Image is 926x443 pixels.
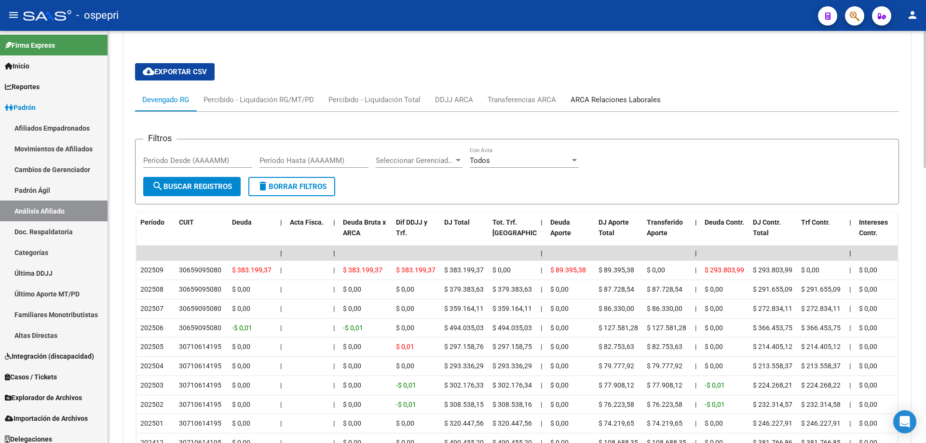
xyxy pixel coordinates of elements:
span: | [333,285,335,293]
span: $ 0,00 [396,419,414,427]
datatable-header-cell: Deuda Bruta x ARCA [339,212,392,255]
button: Buscar Registros [143,177,241,196]
span: $ 359.164,11 [444,305,484,312]
span: $ 0,00 [550,343,569,350]
span: $ 0,00 [859,285,877,293]
span: $ 0,00 [343,419,361,427]
span: | [849,401,851,408]
span: $ 0,00 [705,285,723,293]
span: $ 383.199,37 [444,266,484,274]
span: $ 0,00 [550,401,569,408]
span: $ 0,00 [859,266,877,274]
span: | [849,343,851,350]
span: Padrón [5,102,36,113]
span: | [541,401,542,408]
span: Casos / Tickets [5,372,57,382]
span: DJ Aporte Total [599,218,629,237]
span: $ 246.227,91 [753,419,792,427]
span: $ 82.753,63 [599,343,634,350]
button: Borrar Filtros [248,177,335,196]
span: Acta Fisca. [290,218,324,226]
span: Integración (discapacidad) [5,351,94,362]
span: 202505 [140,343,163,350]
span: $ 379.383,63 [444,285,484,293]
span: Deuda Bruta x ARCA [343,218,386,237]
span: $ 0,00 [232,305,250,312]
span: | [849,285,851,293]
div: 30659095080 [179,322,221,334]
span: $ 0,00 [859,305,877,312]
span: $ 213.558,37 [801,362,841,370]
span: Deuda Contr. [705,218,744,226]
span: | [695,249,697,257]
span: $ 383.199,37 [396,266,436,274]
span: Explorador de Archivos [5,392,82,403]
span: | [280,266,282,274]
span: Deuda Aporte [550,218,571,237]
span: $ 76.223,58 [599,401,634,408]
span: Importación de Archivos [5,413,88,424]
span: $ 127.581,28 [647,324,686,332]
datatable-header-cell: CUIT [175,212,228,255]
span: $ 0,00 [343,381,361,389]
datatable-header-cell: DJ Aporte Total [595,212,643,255]
span: CUIT [179,218,194,226]
span: | [849,266,851,274]
span: $ 214.405,12 [753,343,792,350]
datatable-header-cell: DJ Total [440,212,489,255]
span: | [280,305,282,312]
span: Transferido Aporte [647,218,683,237]
span: | [849,305,851,312]
span: Trf Contr. [801,218,830,226]
span: | [849,381,851,389]
span: -$ 0,01 [705,381,725,389]
span: | [541,218,543,226]
div: Percibido - Liquidación Total [328,94,421,105]
span: -$ 0,01 [396,381,416,389]
datatable-header-cell: Deuda Contr. [701,212,749,255]
span: | [541,381,542,389]
span: 202503 [140,381,163,389]
span: $ 0,00 [859,362,877,370]
span: | [541,362,542,370]
span: - ospepri [76,5,119,26]
span: $ 320.447,56 [492,419,532,427]
span: Dif DDJJ y Trf. [396,218,427,237]
span: | [333,249,335,257]
span: | [333,218,335,226]
datatable-header-cell: Transferido Aporte [643,212,691,255]
span: $ 76.223,58 [647,401,682,408]
span: $ 0,00 [550,324,569,332]
span: | [333,401,335,408]
datatable-header-cell: | [329,212,339,255]
span: | [333,362,335,370]
datatable-header-cell: Acta Fisca. [286,212,329,255]
datatable-header-cell: Trf Contr. [797,212,845,255]
span: | [541,419,542,427]
span: | [333,381,335,389]
span: | [280,419,282,427]
div: 30659095080 [179,303,221,314]
span: $ 0,00 [859,419,877,427]
span: $ 0,00 [705,362,723,370]
button: Exportar CSV [135,63,215,81]
span: $ 293.803,99 [753,266,792,274]
span: $ 0,01 [396,343,414,350]
div: 30659095080 [179,265,221,276]
span: | [280,381,282,389]
span: $ 293.336,29 [444,362,484,370]
mat-icon: search [152,180,163,192]
span: $ 308.538,16 [492,401,532,408]
span: $ 82.753,63 [647,343,682,350]
div: 30659095080 [179,284,221,295]
span: $ 232.314,57 [753,401,792,408]
span: -$ 0,01 [705,401,725,408]
span: | [695,401,696,408]
span: Período [140,218,164,226]
span: $ 0,00 [232,401,250,408]
span: $ 79.777,92 [599,362,634,370]
span: $ 272.834,11 [801,305,841,312]
span: $ 297.158,75 [492,343,532,350]
span: $ 89.395,38 [599,266,634,274]
span: | [333,266,335,274]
